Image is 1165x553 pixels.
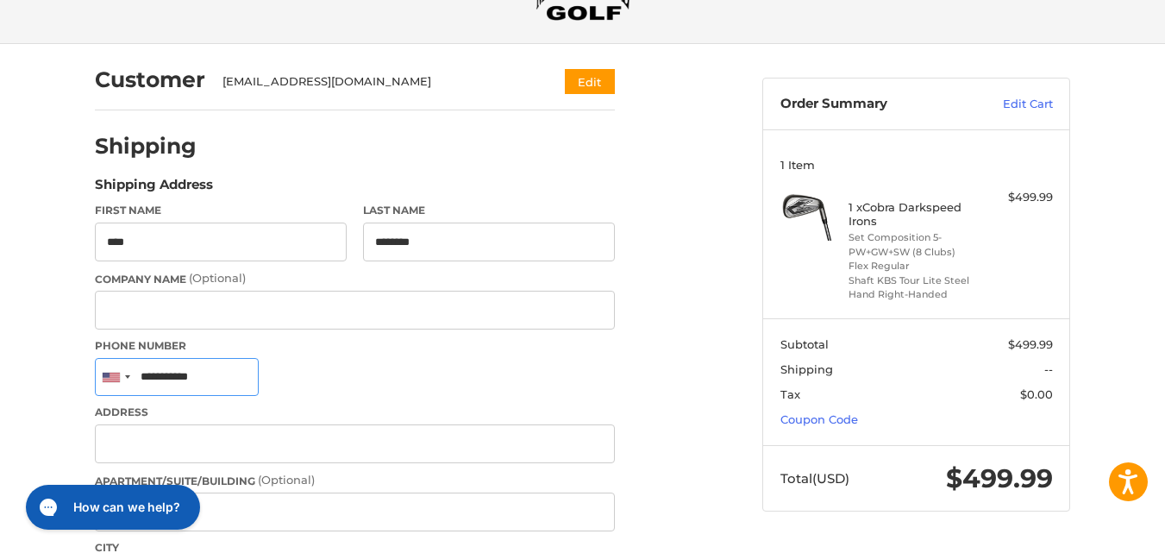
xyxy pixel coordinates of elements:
[849,200,980,229] h4: 1 x Cobra Darkspeed Irons
[565,69,615,94] button: Edit
[849,259,980,273] li: Flex Regular
[95,133,197,160] h2: Shipping
[96,359,135,396] div: United States: +1
[780,412,858,426] a: Coupon Code
[780,337,829,351] span: Subtotal
[1008,337,1053,351] span: $499.99
[849,273,980,288] li: Shaft KBS Tour Lite Steel
[95,66,205,93] h2: Customer
[966,96,1053,113] a: Edit Cart
[17,479,205,536] iframe: Gorgias live chat messenger
[780,158,1053,172] h3: 1 Item
[1020,387,1053,401] span: $0.00
[363,203,615,218] label: Last Name
[95,472,615,489] label: Apartment/Suite/Building
[780,362,833,376] span: Shipping
[946,462,1053,494] span: $499.99
[258,473,315,487] small: (Optional)
[222,73,532,91] div: [EMAIL_ADDRESS][DOMAIN_NAME]
[95,175,213,203] legend: Shipping Address
[849,287,980,302] li: Hand Right-Handed
[95,270,615,287] label: Company Name
[95,203,347,218] label: First Name
[780,387,800,401] span: Tax
[780,470,849,487] span: Total (USD)
[95,405,615,420] label: Address
[1044,362,1053,376] span: --
[189,271,246,285] small: (Optional)
[780,96,966,113] h3: Order Summary
[985,189,1053,206] div: $499.99
[849,230,980,259] li: Set Composition 5-PW+GW+SW (8 Clubs)
[95,338,615,354] label: Phone Number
